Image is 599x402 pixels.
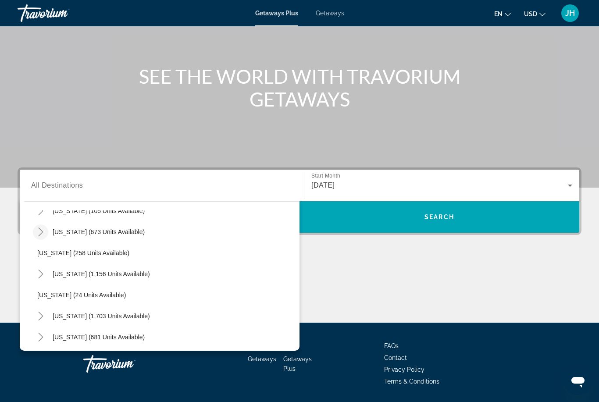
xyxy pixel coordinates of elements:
[255,10,298,17] a: Getaways Plus
[53,313,150,320] span: [US_STATE] (1,703 units available)
[18,2,105,25] a: Travorium
[311,173,340,179] span: Start Month
[384,366,424,373] a: Privacy Policy
[559,4,581,22] button: User Menu
[494,7,511,20] button: Change language
[53,207,145,214] span: [US_STATE] (105 units available)
[53,270,150,277] span: [US_STATE] (1,156 units available)
[53,228,145,235] span: [US_STATE] (673 units available)
[33,287,299,303] button: [US_STATE] (24 units available)
[33,245,299,261] button: [US_STATE] (258 units available)
[33,309,48,324] button: Toggle South Carolina (1,703 units available)
[33,224,48,240] button: Toggle North Carolina (673 units available)
[33,267,48,282] button: Toggle Pennsylvania (1,156 units available)
[424,213,454,221] span: Search
[48,308,154,324] button: [US_STATE] (1,703 units available)
[311,181,335,189] span: [DATE]
[135,65,464,110] h1: SEE THE WORLD WITH TRAVORIUM GETAWAYS
[248,356,276,363] a: Getaways
[53,334,145,341] span: [US_STATE] (681 units available)
[494,11,503,18] span: en
[48,224,149,240] button: [US_STATE] (673 units available)
[316,10,344,17] a: Getaways
[37,249,129,256] span: [US_STATE] (258 units available)
[48,203,149,219] button: [US_STATE] (105 units available)
[384,342,399,349] a: FAQs
[524,7,546,20] button: Change currency
[20,170,579,233] div: Search widget
[83,351,171,377] a: Travorium
[31,181,83,189] span: All Destinations
[48,266,154,282] button: [US_STATE] (1,156 units available)
[524,11,537,18] span: USD
[33,203,48,219] button: Toggle New York (105 units available)
[48,329,149,345] button: [US_STATE] (681 units available)
[564,367,592,395] iframe: Button to launch messaging window
[565,9,575,18] span: JH
[283,356,312,372] a: Getaways Plus
[37,292,126,299] span: [US_STATE] (24 units available)
[384,354,407,361] a: Contact
[384,378,439,385] a: Terms & Conditions
[299,201,579,233] button: Search
[33,330,48,345] button: Toggle Tennessee (681 units available)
